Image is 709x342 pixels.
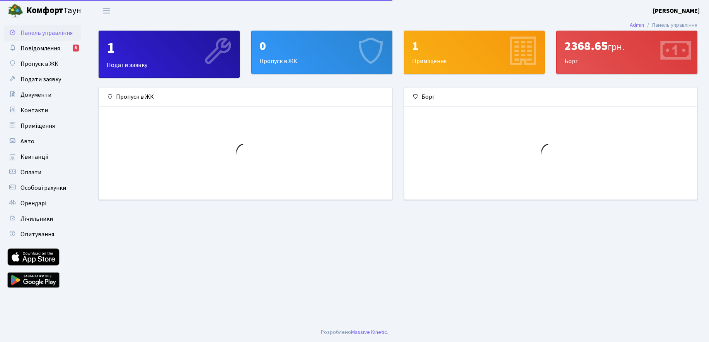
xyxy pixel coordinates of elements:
[653,6,700,15] a: [PERSON_NAME]
[4,180,81,196] a: Особові рахунки
[20,122,55,130] span: Приміщення
[26,4,81,17] span: Таун
[608,40,624,54] span: грн.
[644,21,697,29] li: Панель управління
[20,153,49,161] span: Квитанції
[20,184,66,192] span: Особові рахунки
[99,31,239,77] div: Подати заявку
[20,199,46,208] span: Орендарі
[4,134,81,149] a: Авто
[4,41,81,56] a: Повідомлення5
[4,56,81,72] a: Пропуск в ЖК
[412,39,537,53] div: 1
[20,137,34,146] span: Авто
[20,91,51,99] span: Документи
[653,7,700,15] b: [PERSON_NAME]
[4,118,81,134] a: Приміщення
[97,4,116,17] button: Переключити навігацію
[4,227,81,242] a: Опитування
[8,3,23,19] img: logo.png
[20,230,54,239] span: Опитування
[99,31,240,78] a: 1Подати заявку
[4,103,81,118] a: Контакти
[99,88,392,107] div: Пропуск в ЖК
[20,29,73,37] span: Панель управління
[20,168,41,177] span: Оплати
[252,31,392,74] div: Пропуск в ЖК
[26,4,63,17] b: Комфорт
[251,31,392,74] a: 0Пропуск в ЖК
[404,31,545,74] a: 1Приміщення
[20,106,48,115] span: Контакти
[20,75,61,84] span: Подати заявку
[404,31,545,74] div: Приміщення
[4,72,81,87] a: Подати заявку
[73,45,79,52] div: 5
[404,88,697,107] div: Борг
[4,196,81,211] a: Орендарі
[259,39,384,53] div: 0
[321,328,388,337] div: Розроблено .
[4,149,81,165] a: Квитанції
[20,44,60,53] span: Повідомлення
[4,211,81,227] a: Лічильники
[107,39,232,57] div: 1
[20,215,53,223] span: Лічильники
[20,60,58,68] span: Пропуск в ЖК
[351,328,387,336] a: Massive Kinetic
[4,165,81,180] a: Оплати
[4,87,81,103] a: Документи
[630,21,644,29] a: Admin
[564,39,689,53] div: 2368.65
[557,31,697,74] div: Борг
[618,17,709,33] nav: breadcrumb
[4,25,81,41] a: Панель управління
